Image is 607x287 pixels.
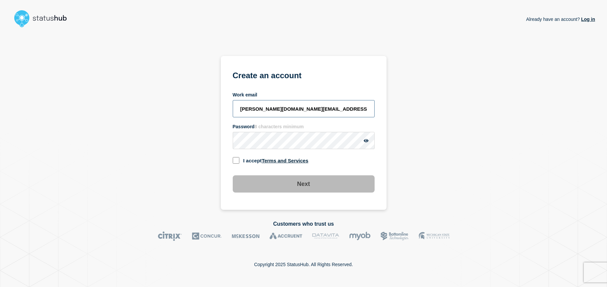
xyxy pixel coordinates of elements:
button: Next [233,175,375,193]
span: 8 characters minimum [255,124,304,129]
p: Copyright 2025 StatusHub. All Rights Reserved. [254,262,353,267]
img: myob logo [349,231,371,241]
img: Citrix logo [158,231,182,241]
img: DataVita logo [312,231,339,241]
img: StatusHub logo [12,8,75,29]
img: MSU logo [419,231,450,241]
a: Terms and Services [262,158,308,163]
label: Password [233,124,304,129]
label: I accept [243,158,309,164]
img: Concur logo [192,231,222,241]
img: Accruent logo [270,231,302,241]
p: Already have an account? [526,11,595,27]
h1: Create an account [233,70,375,86]
label: Work email [233,92,257,97]
a: Log in [580,17,595,22]
h2: Customers who trust us [12,221,595,227]
img: Bottomline logo [381,231,409,241]
img: McKesson logo [232,231,260,241]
